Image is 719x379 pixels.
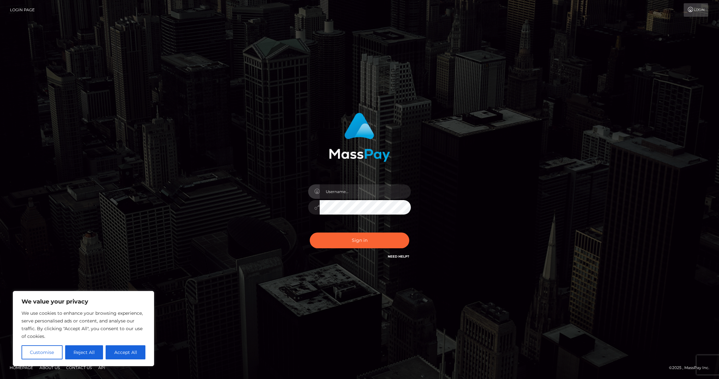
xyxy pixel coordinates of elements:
[96,363,108,373] a: API
[13,291,154,366] div: We value your privacy
[65,345,103,359] button: Reject All
[22,345,63,359] button: Customise
[310,233,409,248] button: Sign in
[37,363,62,373] a: About Us
[329,113,390,162] img: MassPay Login
[106,345,145,359] button: Accept All
[669,364,714,371] div: © 2025 , MassPay Inc.
[684,3,708,17] a: Login
[7,363,36,373] a: Homepage
[22,309,145,340] p: We use cookies to enhance your browsing experience, serve personalised ads or content, and analys...
[22,298,145,305] p: We value your privacy
[64,363,94,373] a: Contact Us
[388,254,409,259] a: Need Help?
[10,3,35,17] a: Login Page
[320,184,411,199] input: Username...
